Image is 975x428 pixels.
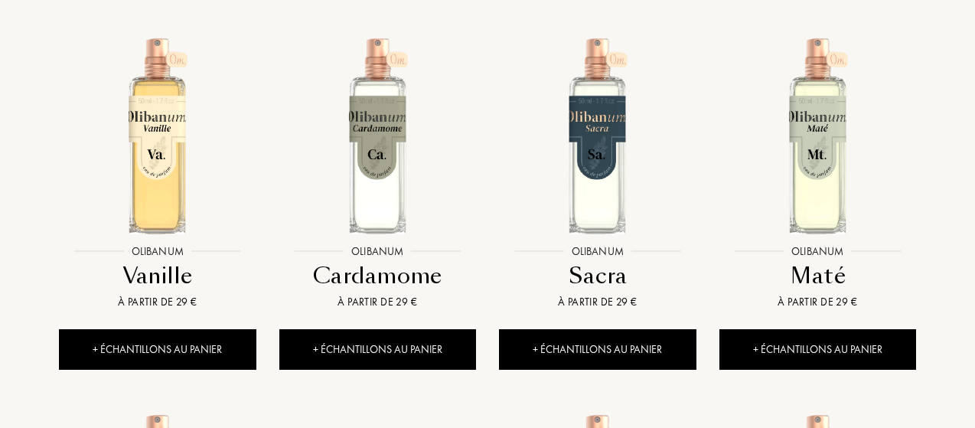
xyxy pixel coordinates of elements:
a: Sacra OlibanumOlibanumSacraÀ partir de 29 € [499,20,696,329]
a: Vanille OlibanumOlibanumVanilleÀ partir de 29 € [59,20,256,329]
div: À partir de 29 € [726,294,911,310]
div: + Échantillons au panier [279,329,477,370]
img: Vanille Olibanum [58,37,256,235]
div: À partir de 29 € [505,294,690,310]
div: Sacra [505,261,690,291]
div: Cardamome [285,261,471,291]
div: À partir de 29 € [65,294,250,310]
div: + Échantillons au panier [59,329,256,370]
a: Cardamome OlibanumOlibanumCardamomeÀ partir de 29 € [279,20,477,329]
div: + Échantillons au panier [719,329,917,370]
div: + Échantillons au panier [499,329,696,370]
a: Maté OlibanumOlibanumMatéÀ partir de 29 € [719,20,917,329]
div: Maté [726,261,911,291]
div: À partir de 29 € [285,294,471,310]
img: Maté Olibanum [719,37,917,235]
img: Cardamome Olibanum [279,37,477,235]
img: Sacra Olibanum [498,37,696,235]
div: Vanille [65,261,250,291]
